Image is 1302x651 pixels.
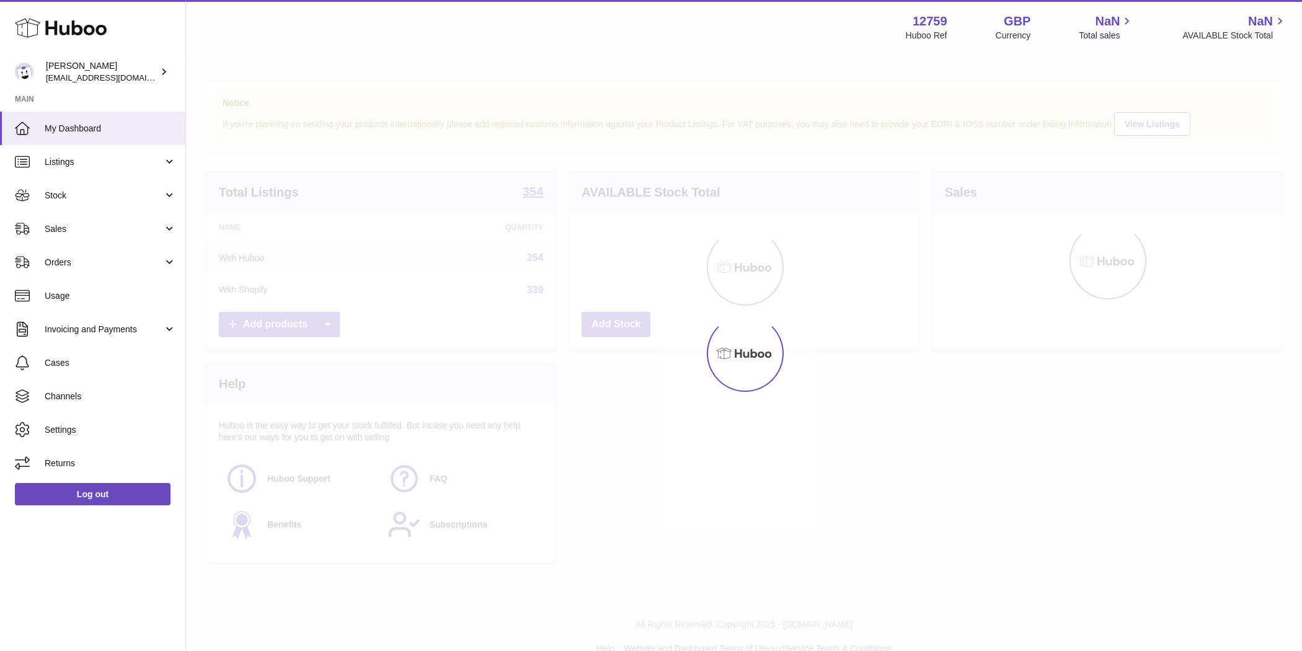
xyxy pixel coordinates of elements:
span: Cases [45,357,176,369]
span: My Dashboard [45,123,176,135]
a: NaN Total sales [1079,13,1134,42]
span: NaN [1095,13,1120,30]
strong: GBP [1004,13,1030,30]
span: Usage [45,290,176,302]
span: AVAILABLE Stock Total [1182,30,1287,42]
a: NaN AVAILABLE Stock Total [1182,13,1287,42]
span: Returns [45,458,176,469]
span: Orders [45,257,163,268]
span: Total sales [1079,30,1134,42]
span: Stock [45,190,163,201]
span: NaN [1248,13,1273,30]
div: Currency [996,30,1031,42]
div: Huboo Ref [906,30,947,42]
strong: 12759 [913,13,947,30]
span: [EMAIL_ADDRESS][DOMAIN_NAME] [46,73,182,82]
div: [PERSON_NAME] [46,60,157,84]
span: Sales [45,223,163,235]
span: Listings [45,156,163,168]
a: Log out [15,483,170,505]
img: sofiapanwar@unndr.com [15,63,33,81]
span: Settings [45,424,176,436]
span: Invoicing and Payments [45,324,163,335]
span: Channels [45,391,176,402]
